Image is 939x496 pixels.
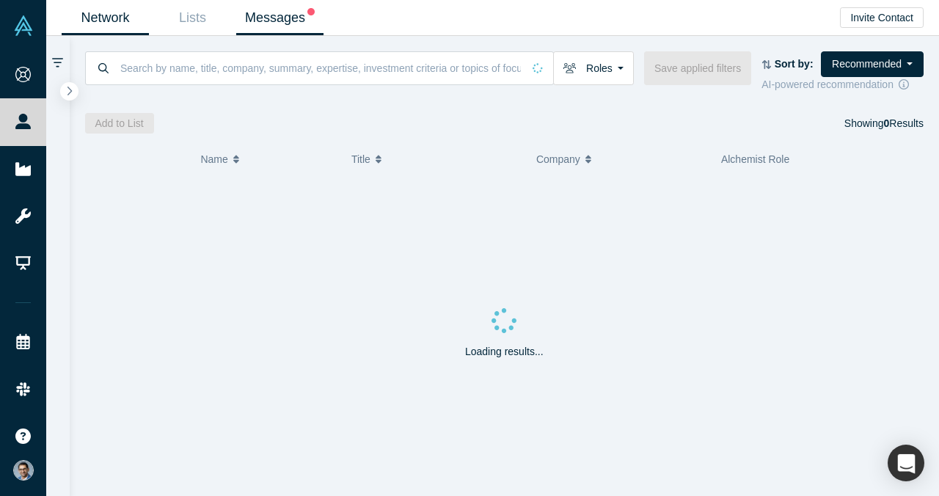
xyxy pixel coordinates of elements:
[465,344,544,360] p: Loading results...
[119,51,522,85] input: Search by name, title, company, summary, expertise, investment criteria or topics of focus
[721,153,789,165] span: Alchemist Role
[553,51,634,85] button: Roles
[62,1,149,35] a: Network
[200,144,227,175] span: Name
[844,113,924,134] div: Showing
[149,1,236,35] a: Lists
[13,460,34,481] img: VP Singh's Account
[884,117,890,129] strong: 0
[200,144,336,175] button: Name
[351,144,370,175] span: Title
[884,117,924,129] span: Results
[644,51,751,85] button: Save applied filters
[236,1,324,35] a: Messages
[821,51,924,77] button: Recommended
[536,144,580,175] span: Company
[13,15,34,36] img: Alchemist Vault Logo
[761,77,924,92] div: AI-powered recommendation
[536,144,706,175] button: Company
[840,7,924,28] button: Invite Contact
[351,144,521,175] button: Title
[85,113,154,134] button: Add to List
[775,58,814,70] strong: Sort by:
